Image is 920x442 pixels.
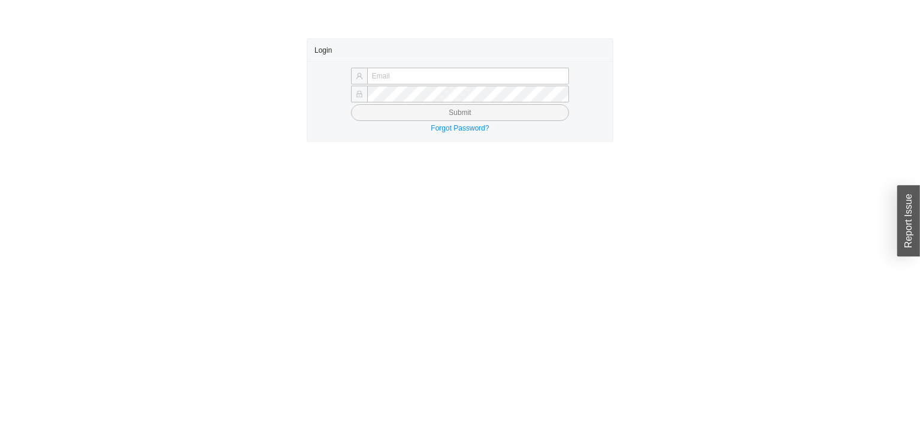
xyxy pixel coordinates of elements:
[314,39,606,61] div: Login
[351,104,569,121] button: Submit
[431,124,489,132] a: Forgot Password?
[356,90,363,98] span: lock
[356,72,363,80] span: user
[367,68,569,84] input: Email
